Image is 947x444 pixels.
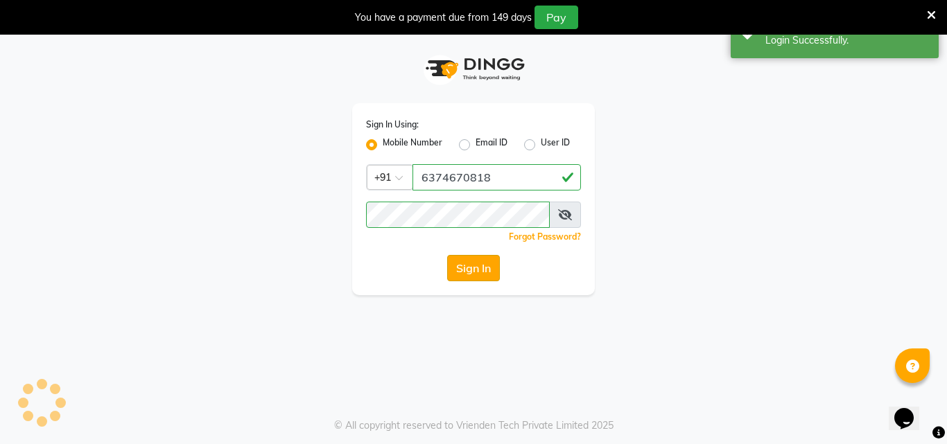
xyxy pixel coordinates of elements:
[366,118,419,131] label: Sign In Using:
[476,136,507,153] label: Email ID
[412,164,581,190] input: Username
[765,33,928,48] div: Login Successfully.
[366,202,550,228] input: Username
[383,136,442,153] label: Mobile Number
[541,136,570,153] label: User ID
[535,6,578,29] button: Pay
[509,231,581,242] a: Forgot Password?
[355,10,532,25] div: You have a payment due from 149 days
[889,389,933,430] iframe: chat widget
[418,48,529,89] img: logo1.svg
[447,255,500,281] button: Sign In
